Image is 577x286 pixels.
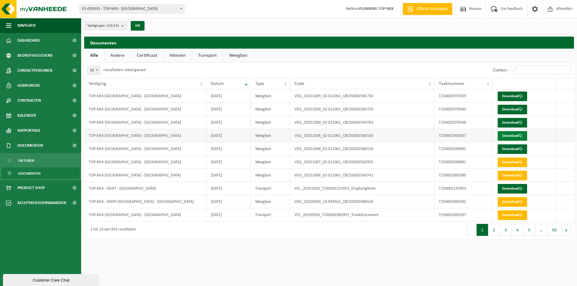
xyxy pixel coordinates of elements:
[488,224,500,236] button: 2
[84,37,574,48] h2: Documenten
[524,224,535,236] button: 5
[295,81,304,86] span: Code
[87,66,100,75] span: 10
[89,81,106,86] span: Vestiging
[84,208,206,221] td: TOP-MIX [GEOGRAPHIC_DATA] - [GEOGRAPHIC_DATA]
[255,81,264,86] span: Type
[498,210,527,220] a: Download
[2,155,80,166] a: Facturen
[434,182,493,195] td: T250002137653
[251,195,290,208] td: Weegbon
[251,142,290,155] td: Weegbon
[84,103,206,116] td: TOP-MIX [GEOGRAPHIC_DATA] - [GEOGRAPHIC_DATA]
[79,5,185,14] span: 01-059345 - TOP-MIX - Oostende
[498,131,527,141] a: Download
[251,208,290,221] td: Transport
[434,116,493,129] td: T250002970538
[17,63,52,78] span: Contactpersonen
[535,224,548,236] span: …
[359,7,394,11] strong: PLANNING TOP-MIX
[17,78,40,93] span: Gebruikers
[17,18,36,33] span: Navigatie
[80,5,184,13] span: 01-059345 - TOP-MIX - Oostende
[498,105,527,114] a: Download
[17,33,40,48] span: Dashboard
[434,142,493,155] td: T250002949862
[223,49,253,62] a: Weegbon
[251,155,290,169] td: Weegbon
[18,155,34,166] span: Facturen
[17,123,41,138] span: Rapportage
[84,21,127,30] button: Vestigingen(14/14)
[206,142,251,155] td: [DATE]
[87,21,119,30] span: Vestigingen
[17,138,43,153] span: Documenten
[84,49,104,62] a: Alle
[84,155,206,169] td: TOP-MIX [GEOGRAPHIC_DATA] - [GEOGRAPHIC_DATA]
[206,208,251,221] td: [DATE]
[498,197,527,207] a: Download
[403,3,452,15] a: Offerte aanvragen
[251,89,290,103] td: Weegbon
[290,182,434,195] td: VEL_20251003_T250002137653_EmptyingNote
[18,168,41,179] span: Documenten
[467,224,477,236] button: Previous
[107,24,119,28] count: (14/14)
[87,224,136,235] div: 1 tot 10 van 891 resultaten
[498,171,527,180] a: Download
[84,182,206,195] td: TOP-MIX - GENT - [GEOGRAPHIC_DATA]
[206,169,251,182] td: [DATE]
[251,116,290,129] td: Weegbon
[84,129,206,142] td: TOP-MIX [GEOGRAPHIC_DATA] - [GEOGRAPHIC_DATA]
[2,167,80,179] a: Documenten
[17,195,66,210] span: Acceptatievoorwaarden
[434,129,493,142] td: T250002963507
[548,224,562,236] button: 90
[3,273,100,286] iframe: chat widget
[477,224,488,236] button: 1
[498,118,527,128] a: Download
[434,195,493,208] td: T250002869392
[290,155,434,169] td: VEG_20251007_02-011061_QR250002562955
[434,89,493,103] td: T250002970539
[498,92,527,101] a: Download
[562,224,571,236] button: Next
[104,49,130,62] a: Andere
[84,169,206,182] td: TOP-MIX [GEOGRAPHIC_DATA] - [GEOGRAPHIC_DATA]
[206,116,251,129] td: [DATE]
[206,182,251,195] td: [DATE]
[163,49,192,62] a: Attesten
[251,129,290,142] td: Weegbon
[439,81,465,86] span: Taaknummer
[84,142,206,155] td: TOP-MIX [GEOGRAPHIC_DATA] - [GEOGRAPHIC_DATA]
[434,155,493,169] td: T250002949861
[498,158,527,167] a: Download
[434,208,493,221] td: T250002065997
[206,89,251,103] td: [DATE]
[206,195,251,208] td: [DATE]
[290,116,434,129] td: VEG_20251009_02-011061_QR250002594763
[498,144,527,154] a: Download
[206,129,251,142] td: [DATE]
[17,93,41,108] span: Contracten
[192,49,223,62] a: Transport
[290,103,434,116] td: VEG_20251009_02-011061_QR250002585729
[290,89,434,103] td: VEG_20251009_02-011061_QR250002585730
[17,48,53,63] span: Bedrijfsgegevens
[206,155,251,169] td: [DATE]
[434,169,493,182] td: T250002869380
[211,81,224,86] span: Datum
[290,195,434,208] td: VEG_20250930_10-994562_QR250002486526
[493,68,508,73] label: Zoeken:
[17,180,45,195] span: Product Shop
[290,169,434,182] td: VEG_20251006_02-011061_QR250002543741
[131,21,145,31] button: OK
[84,89,206,103] td: TOP-MIX [GEOGRAPHIC_DATA] - [GEOGRAPHIC_DATA]
[251,182,290,195] td: Transport
[84,195,206,208] td: TOP-MIX - WERF [GEOGRAPHIC_DATA] - [GEOGRAPHIC_DATA]
[131,49,163,62] a: Certificaat
[498,184,527,194] a: Download
[512,224,524,236] button: 4
[103,68,146,72] label: resultaten weergeven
